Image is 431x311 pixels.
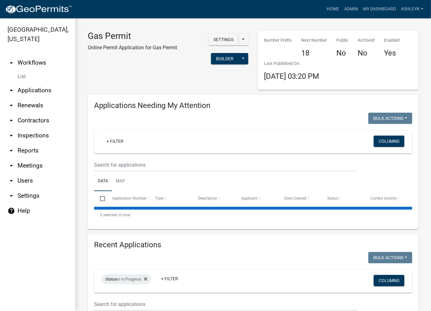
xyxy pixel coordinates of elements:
[284,196,306,201] span: Date Created
[102,136,129,147] a: + Filter
[337,49,349,58] h4: No
[365,191,407,206] datatable-header-cell: Current Activity
[302,37,327,44] p: Next Number
[358,37,375,44] p: Archived
[106,191,149,206] datatable-header-cell: Application Number
[100,213,119,217] span: 0 selected /
[324,3,342,15] a: Home
[211,53,239,64] button: Builder
[241,196,258,201] span: Applicant
[94,171,112,191] a: Data
[8,132,15,139] i: arrow_drop_down
[264,72,319,81] span: [DATE] 03:20 PM
[360,3,398,15] a: My Dashboard
[8,192,15,200] i: arrow_drop_down
[384,37,400,44] p: Enabled
[88,44,177,51] p: Online Permit Application for Gas Permit
[264,60,319,67] p: Last Published On
[94,207,412,223] div: 0 total
[208,34,239,45] button: Settings
[8,59,15,67] i: arrow_drop_up
[198,196,217,201] span: Description
[192,191,235,206] datatable-header-cell: Description
[374,275,404,286] button: Columns
[94,298,358,311] input: Search for applications
[264,37,292,44] p: Number Prefix
[321,191,364,206] datatable-header-cell: Status
[149,191,192,206] datatable-header-cell: Type
[94,158,358,171] input: Search for applications
[384,49,400,58] h4: Yes
[368,113,412,124] button: Bulk Actions
[8,207,15,215] i: help
[374,136,404,147] button: Columns
[8,147,15,154] i: arrow_drop_down
[156,273,183,284] a: + Filter
[368,252,412,263] button: Bulk Actions
[398,3,426,15] a: AshleyK
[94,240,412,249] h4: Recent Applications
[342,3,360,15] a: Admin
[302,49,327,58] h4: 18
[327,196,338,201] span: Status
[8,177,15,185] i: arrow_drop_down
[94,101,412,110] h4: Applications Needing My Attention
[8,87,15,94] i: arrow_drop_down
[358,49,375,58] h4: No
[88,31,177,41] h3: Gas Permit
[112,171,129,191] a: Map
[155,196,163,201] span: Type
[337,37,349,44] p: Public
[105,277,117,282] span: Status
[102,274,151,284] div: in In Progress
[8,102,15,109] i: arrow_drop_down
[371,196,397,201] span: Current Activity
[278,191,321,206] datatable-header-cell: Date Created
[8,162,15,169] i: arrow_drop_down
[94,191,106,206] datatable-header-cell: Select
[8,117,15,124] i: arrow_drop_down
[112,196,146,201] span: Application Number
[235,191,278,206] datatable-header-cell: Applicant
